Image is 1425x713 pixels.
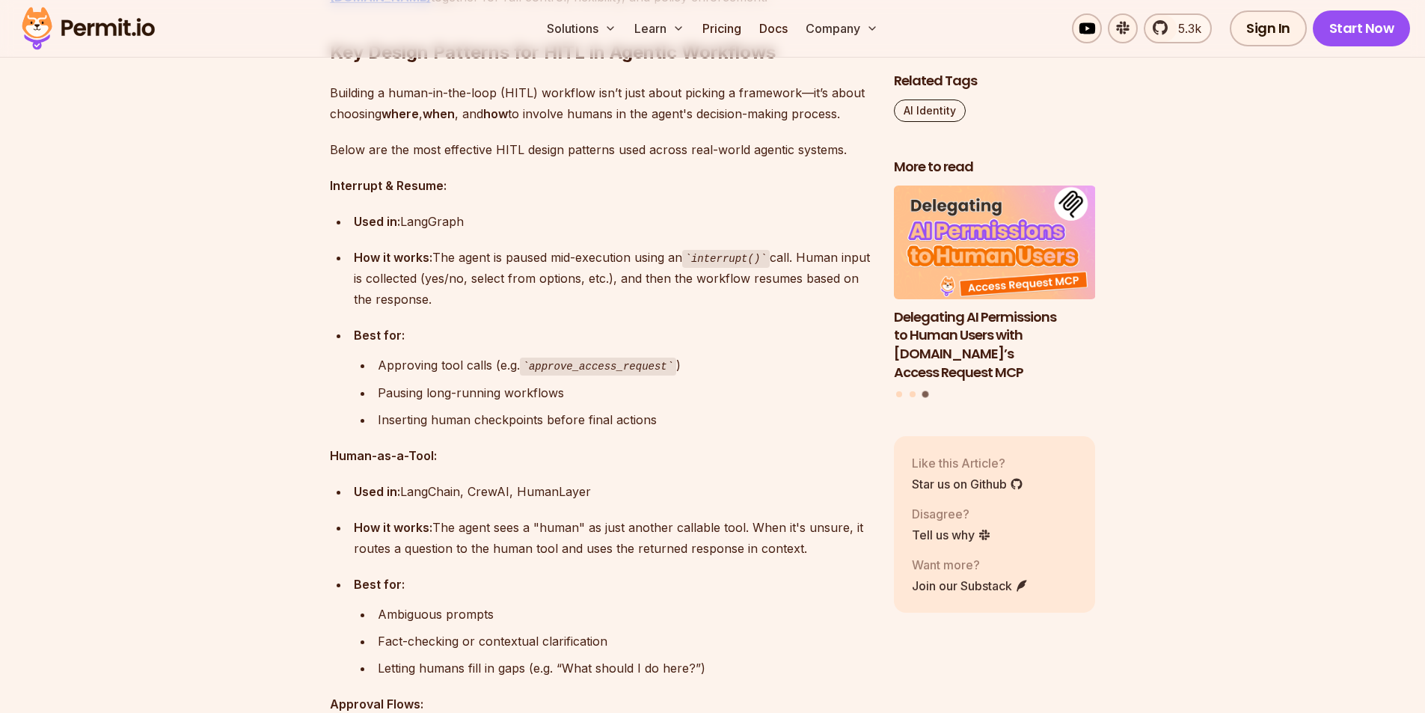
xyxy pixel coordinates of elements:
a: Start Now [1313,10,1411,46]
strong: Interrupt & Resume: [330,178,447,193]
button: Solutions [541,13,622,43]
a: Tell us why [912,525,991,543]
strong: how [483,106,508,121]
div: Fact-checking or contextual clarification [378,631,870,652]
span: 5.3k [1169,19,1201,37]
a: Delegating AI Permissions to Human Users with Permit.io’s Access Request MCPDelegating AI Permiss... [894,186,1096,382]
strong: Human-as-a-Tool: [330,448,437,463]
p: Below are the most effective HITL design patterns used across real-world agentic systems. [330,139,870,160]
a: 5.3k [1144,13,1212,43]
div: Inserting human checkpoints before final actions [378,409,870,430]
div: Approving tool calls (e.g. ) [378,355,870,376]
strong: Best for: [354,328,405,343]
h3: Delegating AI Permissions to Human Users with [DOMAIN_NAME]’s Access Request MCP [894,307,1096,382]
strong: Best for: [354,577,405,592]
code: approve_access_request [520,358,677,376]
a: Star us on Github [912,474,1023,492]
a: Sign In [1230,10,1307,46]
div: The agent is paused mid-execution using an call. Human input is collected (yes/no, select from op... [354,247,870,310]
p: Disagree? [912,504,991,522]
strong: How it works: [354,250,432,265]
a: Join our Substack [912,576,1029,594]
div: LangChain, CrewAI, HumanLayer [354,481,870,502]
a: AI Identity [894,100,966,122]
p: Want more? [912,555,1029,573]
button: Learn [628,13,690,43]
p: Building a human-in-the-loop (HITL) workflow isn’t just about picking a framework—it’s about choo... [330,82,870,124]
div: Ambiguous prompts [378,604,870,625]
strong: when [423,106,455,121]
button: Go to slide 1 [896,391,902,397]
strong: Used in: [354,484,400,499]
button: Company [800,13,884,43]
div: Posts [894,186,1096,400]
h2: Related Tags [894,72,1096,91]
h2: More to read [894,158,1096,177]
strong: where [381,106,419,121]
p: Like this Article? [912,453,1023,471]
code: interrupt() [682,250,770,268]
strong: How it works: [354,520,432,535]
strong: Approval Flows: [330,697,423,712]
button: Go to slide 2 [910,391,916,397]
strong: Used in: [354,214,400,229]
div: Pausing long-running workflows [378,382,870,403]
div: LangGraph [354,211,870,232]
a: Docs [753,13,794,43]
img: Permit logo [15,3,162,54]
button: Go to slide 3 [922,391,929,398]
li: 3 of 3 [894,186,1096,382]
img: Delegating AI Permissions to Human Users with Permit.io’s Access Request MCP [894,186,1096,299]
div: The agent sees a "human" as just another callable tool. When it's unsure, it routes a question to... [354,517,870,559]
div: Letting humans fill in gaps (e.g. “What should I do here?”) [378,658,870,679]
a: Pricing [696,13,747,43]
